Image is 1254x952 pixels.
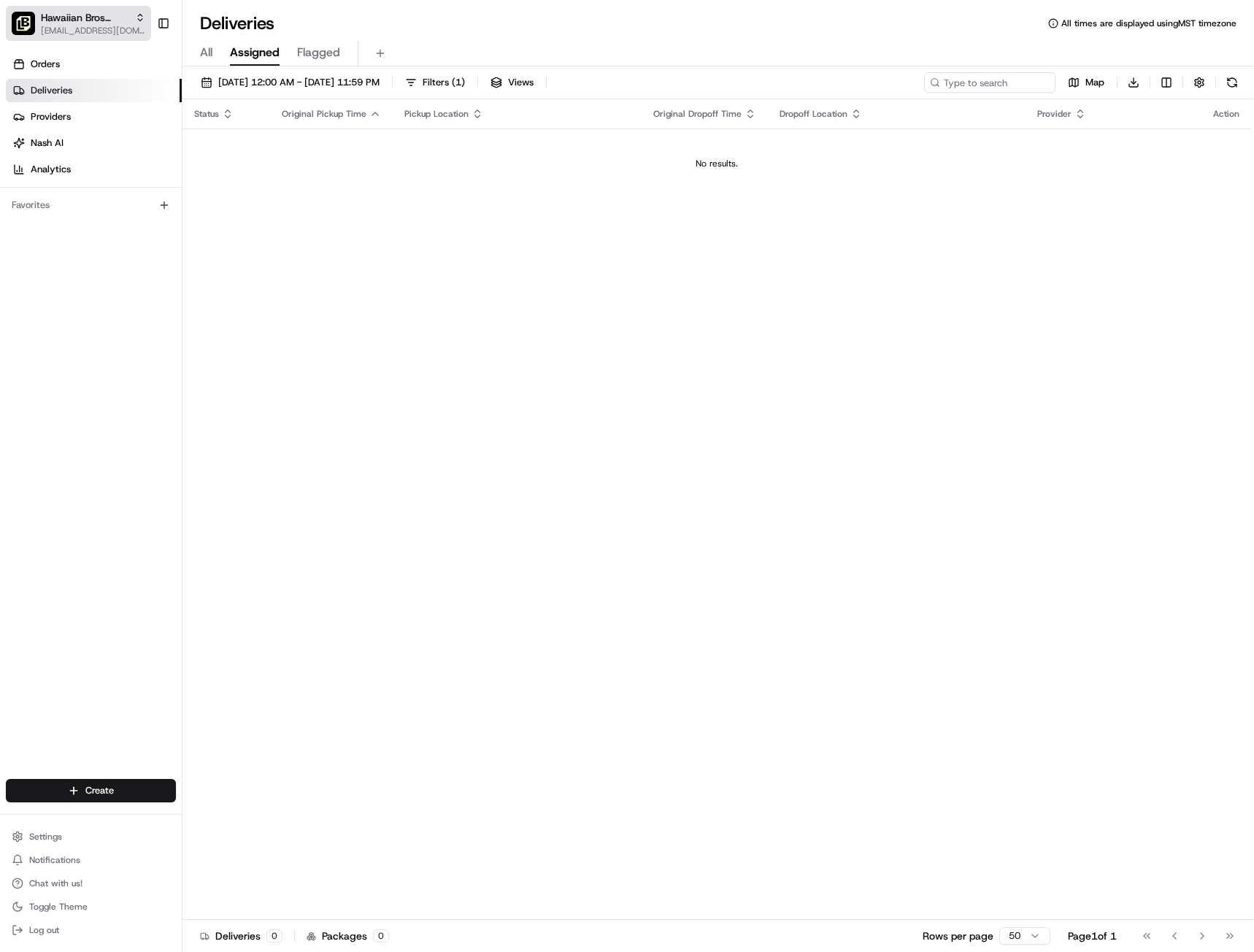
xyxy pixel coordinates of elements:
span: Flagged [297,44,340,61]
button: Log out [6,920,176,940]
span: Analytics [31,163,71,176]
span: Status [194,108,219,120]
button: Start new chat [248,144,266,161]
img: Nash [15,15,44,44]
span: Orders [31,58,60,71]
button: Chat with us! [6,873,176,894]
div: Packages [307,929,389,943]
button: Toggle Theme [6,897,176,917]
button: Hawaiian Bros (Glendale_AZ_Bell Rd) [41,10,129,25]
span: Pylon [145,247,177,258]
div: No results. [188,158,1245,169]
div: Favorites [6,193,176,217]
span: Chat with us! [29,878,82,889]
span: Settings [29,831,62,842]
input: Clear [38,94,241,110]
span: Deliveries [31,84,72,97]
span: Original Pickup Time [282,108,366,120]
button: Hawaiian Bros (Glendale_AZ_Bell Rd)Hawaiian Bros (Glendale_AZ_Bell Rd)[EMAIL_ADDRESS][DOMAIN_NAME] [6,6,151,41]
p: Rows per page [923,929,993,943]
button: [EMAIL_ADDRESS][DOMAIN_NAME] [41,25,145,37]
span: Filters [423,76,465,89]
span: Toggle Theme [29,901,88,913]
span: Original Dropoff Time [653,108,742,120]
span: All [200,44,212,61]
span: Log out [29,924,59,936]
span: API Documentation [138,212,234,226]
span: Providers [31,110,71,123]
button: Map [1061,72,1111,93]
button: Filters(1) [399,72,472,93]
div: Page 1 of 1 [1068,929,1117,943]
span: Views [508,76,534,89]
a: 📗Knowledge Base [9,206,118,232]
a: Nash AI [6,131,182,155]
a: Deliveries [6,79,182,102]
div: Start new chat [50,139,239,154]
div: 0 [373,929,389,943]
span: Map [1085,76,1104,89]
div: 0 [266,929,282,943]
span: Create [85,784,114,797]
button: Create [6,779,176,802]
p: Welcome 👋 [15,58,266,82]
a: Providers [6,105,182,128]
button: Notifications [6,850,176,870]
div: 📗 [15,213,26,225]
div: Deliveries [200,929,282,943]
img: Hawaiian Bros (Glendale_AZ_Bell Rd) [12,12,35,35]
div: Action [1213,108,1239,120]
span: Notifications [29,854,80,866]
img: 1736555255976-a54dd68f-1ca7-489b-9aae-adbdc363a1c4 [15,139,41,166]
div: We're available if you need us! [50,154,185,166]
input: Type to search [924,72,1055,93]
button: Settings [6,826,176,847]
a: 💻API Documentation [118,206,240,232]
span: Nash AI [31,137,64,150]
a: Analytics [6,158,182,181]
span: Knowledge Base [29,212,112,226]
span: ( 1 ) [452,76,465,89]
a: Powered byPylon [103,247,177,258]
span: Assigned [230,44,280,61]
button: [DATE] 12:00 AM - [DATE] 11:59 PM [194,72,386,93]
a: Orders [6,53,182,76]
span: Dropoff Location [780,108,847,120]
span: Pickup Location [404,108,469,120]
button: Refresh [1222,72,1242,93]
span: [DATE] 12:00 AM - [DATE] 11:59 PM [218,76,380,89]
span: Provider [1037,108,1072,120]
div: 💻 [123,213,135,225]
span: All times are displayed using MST timezone [1061,18,1236,29]
button: Views [484,72,540,93]
h1: Deliveries [200,12,274,35]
